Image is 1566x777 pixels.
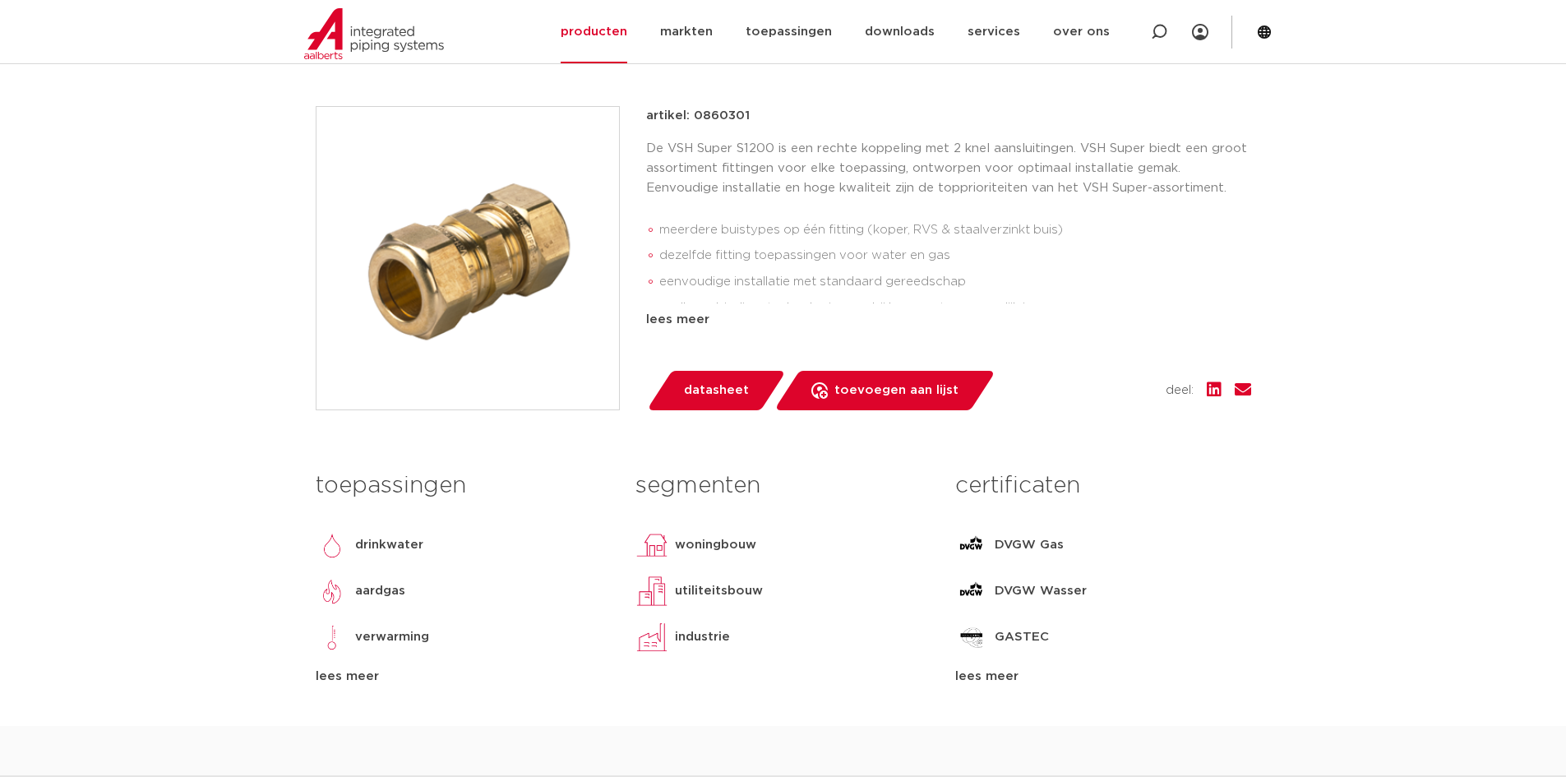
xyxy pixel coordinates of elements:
[1192,14,1208,50] div: my IPS
[355,581,405,601] p: aardgas
[316,107,619,409] img: Product Image for VSH Super rechte koppeling FF 15
[955,621,988,654] img: GASTEC
[684,377,749,404] span: datasheet
[659,243,1251,269] li: dezelfde fitting toepassingen voor water en gas
[955,529,988,562] img: DVGW Gas
[635,529,668,562] img: woningbouw
[316,529,349,562] img: drinkwater
[635,575,668,608] img: utiliteitsbouw
[675,627,730,647] p: industrie
[635,621,668,654] img: industrie
[316,621,349,654] img: verwarming
[955,469,1250,502] h3: certificaten
[675,581,763,601] p: utiliteitsbouw
[646,310,1251,330] div: lees meer
[659,217,1251,243] li: meerdere buistypes op één fitting (koper, RVS & staalverzinkt buis)
[659,295,1251,321] li: snelle verbindingstechnologie waarbij her-montage mogelijk is
[355,627,429,647] p: verwarming
[995,627,1049,647] p: GASTEC
[635,469,931,502] h3: segmenten
[675,535,756,555] p: woningbouw
[995,535,1064,555] p: DVGW Gas
[955,667,1250,687] div: lees meer
[316,469,611,502] h3: toepassingen
[834,377,959,404] span: toevoegen aan lijst
[659,269,1251,295] li: eenvoudige installatie met standaard gereedschap
[646,106,750,126] p: artikel: 0860301
[646,371,786,410] a: datasheet
[1166,381,1194,400] span: deel:
[995,581,1087,601] p: DVGW Wasser
[316,667,611,687] div: lees meer
[955,575,988,608] img: DVGW Wasser
[355,535,423,555] p: drinkwater
[316,575,349,608] img: aardgas
[646,139,1251,198] p: De VSH Super S1200 is een rechte koppeling met 2 knel aansluitingen. VSH Super biedt een groot as...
